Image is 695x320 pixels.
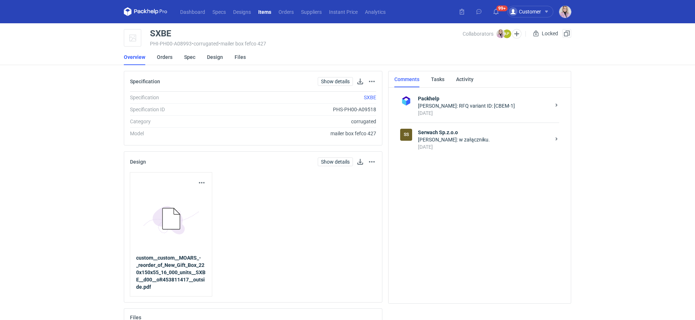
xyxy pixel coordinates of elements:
[364,95,376,100] a: SXBE
[400,129,412,141] figcaption: SS
[130,79,160,84] h2: Specification
[456,71,474,87] a: Activity
[198,179,206,187] button: Actions
[509,7,541,16] div: Customer
[418,102,550,109] div: [PERSON_NAME]: RFQ variant ID: [CBEM-1]
[532,29,560,38] div: Locked
[124,7,167,16] svg: Packhelp Pro
[418,95,550,102] strong: Packhelp
[559,6,571,18] img: Klaudia Wiśniewska
[367,157,376,166] button: Actions
[176,7,209,16] a: Dashboard
[130,106,228,113] div: Specification ID
[124,49,145,65] a: Overview
[325,7,361,16] a: Instant Price
[184,49,195,65] a: Spec
[496,29,505,38] img: Klaudia Wiśniewska
[297,7,325,16] a: Suppliers
[275,7,297,16] a: Orders
[219,41,266,47] span: • mailer box fefco 427
[192,41,219,47] span: • corrugated
[209,7,229,16] a: Specs
[318,77,353,86] a: Show details
[394,71,419,87] a: Comments
[228,118,376,125] div: corrugated
[229,7,255,16] a: Designs
[400,95,412,107] img: Packhelp
[562,29,571,38] button: Duplicate Item
[418,143,550,151] div: [DATE]
[431,71,444,87] a: Tasks
[150,29,171,38] div: SXBE
[130,94,228,101] div: Specification
[463,31,493,37] span: Collaborators
[255,7,275,16] a: Items
[418,136,550,143] div: [PERSON_NAME]: w załączniku.
[507,6,559,17] button: Customer
[130,130,228,137] div: Model
[512,29,521,39] button: Edit collaborators
[157,49,172,65] a: Orders
[228,130,376,137] div: mailer box fefco 427
[136,254,206,291] a: custom__custom__MOARS_-_reorder_of_New_Gift_Box_220x150x55_16_000_units__SXBE__d00__oR453811417__...
[361,7,389,16] a: Analytics
[400,129,412,141] div: Serwach Sp.z.o.o
[503,29,511,38] figcaption: ŁP
[130,118,228,125] div: Category
[136,255,206,290] strong: custom__custom__MOARS_-_reorder_of_New_Gift_Box_220x150x55_16_000_units__SXBE__d00__oR453811417__...
[367,77,376,86] button: Actions
[318,157,353,166] a: Show details
[228,106,376,113] div: PHS-PH00-A09518
[418,129,550,136] strong: Serwach Sp.z.o.o
[356,77,365,86] button: Download specification
[490,6,502,17] button: 99+
[356,157,365,166] button: Download design
[150,41,463,47] div: PHI-PH00-A08993
[130,159,146,165] h2: Design
[235,49,246,65] a: Files
[207,49,223,65] a: Design
[418,109,550,117] div: [DATE]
